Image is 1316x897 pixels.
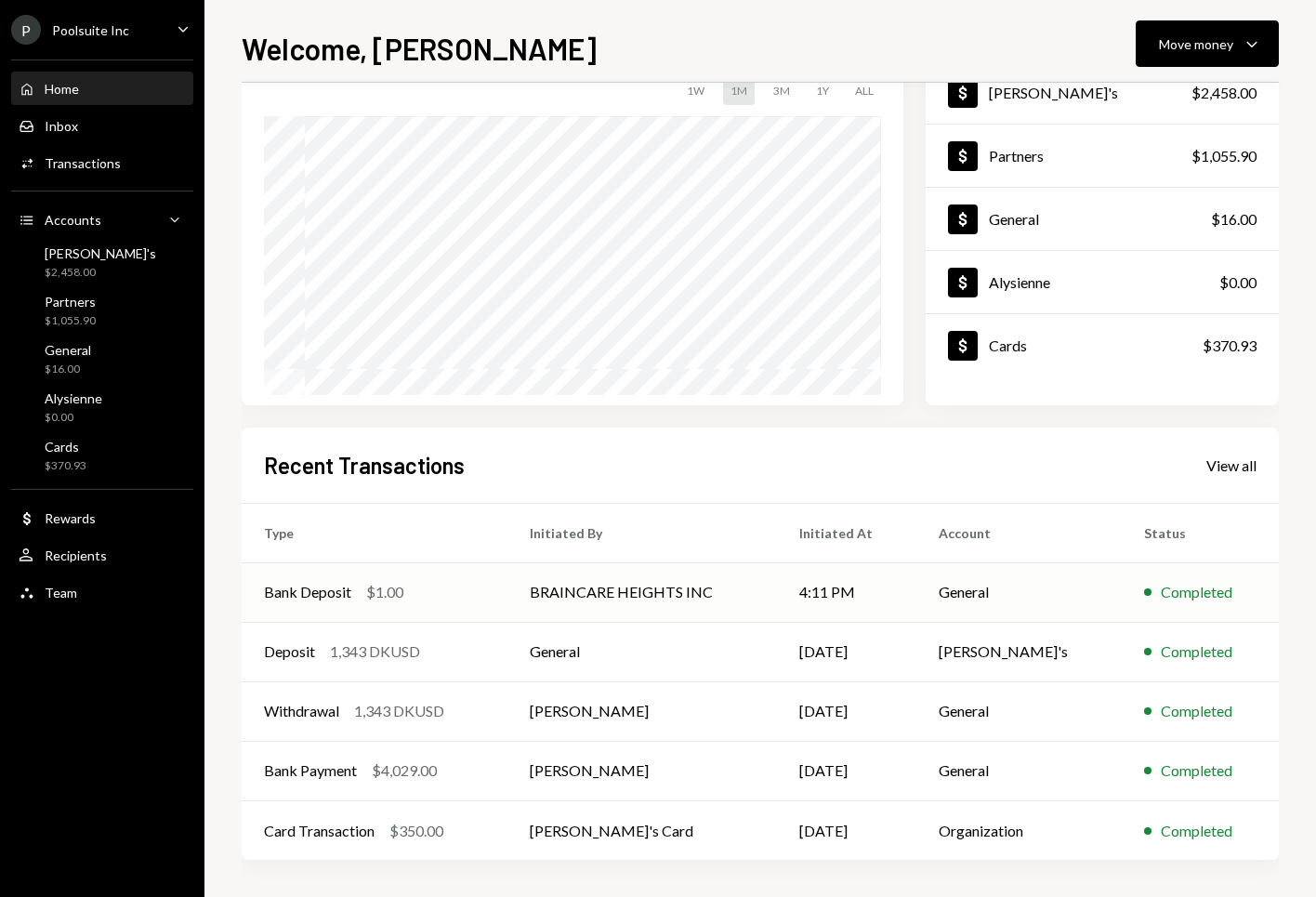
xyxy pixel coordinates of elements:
div: $1,055.90 [1191,145,1257,167]
div: Partners [45,294,96,310]
div: 1Y [809,76,836,105]
div: $2,458.00 [1191,82,1257,104]
h2: Recent Transactions [264,450,465,481]
div: Alysienne [45,390,102,406]
div: 1W [679,76,712,105]
div: 3M [766,76,797,105]
div: $0.00 [1219,271,1257,294]
a: [PERSON_NAME]'s$2,458.00 [926,61,1279,124]
div: $1,055.90 [45,313,96,329]
td: General [507,622,777,681]
div: $4,029.00 [372,759,437,782]
th: Initiated At [777,503,916,562]
div: Completed [1161,581,1232,603]
div: Alysienne [989,273,1050,291]
div: Card Transaction [264,820,375,842]
div: General [45,342,91,358]
td: [DATE] [777,800,916,860]
div: Completed [1161,700,1232,722]
div: Inbox [45,118,78,134]
div: Partners [989,147,1044,165]
div: Transactions [45,155,121,171]
th: Type [242,503,507,562]
div: Poolsuite Inc [52,22,129,38]
div: ALL [848,76,881,105]
a: General$16.00 [11,336,193,381]
div: Bank Deposit [264,581,351,603]
div: Team [45,585,77,600]
a: Partners$1,055.90 [926,125,1279,187]
a: Cards$370.93 [926,314,1279,376]
button: Move money [1136,20,1279,67]
div: P [11,15,41,45]
div: [PERSON_NAME]'s [45,245,156,261]
td: 4:11 PM [777,562,916,622]
div: Completed [1161,640,1232,663]
a: Transactions [11,146,193,179]
a: Recipients [11,538,193,572]
a: Team [11,575,193,609]
div: $0.00 [45,410,102,426]
div: Cards [989,336,1027,354]
div: $1.00 [366,581,403,603]
h1: Welcome, [PERSON_NAME] [242,30,597,67]
div: $370.93 [1203,335,1257,357]
div: $16.00 [1211,208,1257,231]
td: BRAINCARE HEIGHTS INC [507,562,777,622]
a: Alysienne$0.00 [926,251,1279,313]
div: Withdrawal [264,700,339,722]
div: 1,343 DKUSD [354,700,444,722]
a: General$16.00 [926,188,1279,250]
div: Rewards [45,510,96,526]
a: [PERSON_NAME]'s$2,458.00 [11,240,193,284]
div: 1M [723,76,755,105]
td: [DATE] [777,622,916,681]
div: $350.00 [389,820,443,842]
div: Accounts [45,212,101,228]
th: Account [916,503,1122,562]
th: Initiated By [507,503,777,562]
td: [DATE] [777,681,916,741]
th: Status [1122,503,1279,562]
div: Deposit [264,640,315,663]
div: Completed [1161,820,1232,842]
div: [PERSON_NAME]'s [989,84,1118,101]
div: $16.00 [45,362,91,377]
a: Inbox [11,109,193,142]
td: [DATE] [777,741,916,800]
div: $2,458.00 [45,265,156,281]
td: General [916,741,1122,800]
div: 1,343 DKUSD [330,640,420,663]
div: General [989,210,1039,228]
div: Move money [1159,34,1233,54]
div: Home [45,81,79,97]
a: Home [11,72,193,105]
div: Recipients [45,547,107,563]
div: $370.93 [45,458,86,474]
div: Bank Payment [264,759,357,782]
a: Accounts [11,203,193,236]
a: Partners$1,055.90 [11,288,193,333]
td: Organization [916,800,1122,860]
td: [PERSON_NAME]'s Card [507,800,777,860]
td: General [916,562,1122,622]
td: [PERSON_NAME]'s [916,622,1122,681]
td: General [916,681,1122,741]
a: View all [1206,455,1257,475]
div: Completed [1161,759,1232,782]
a: Cards$370.93 [11,433,193,478]
td: [PERSON_NAME] [507,681,777,741]
a: Alysienne$0.00 [11,385,193,429]
a: Rewards [11,501,193,534]
td: [PERSON_NAME] [507,741,777,800]
div: View all [1206,456,1257,475]
div: Cards [45,439,86,455]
